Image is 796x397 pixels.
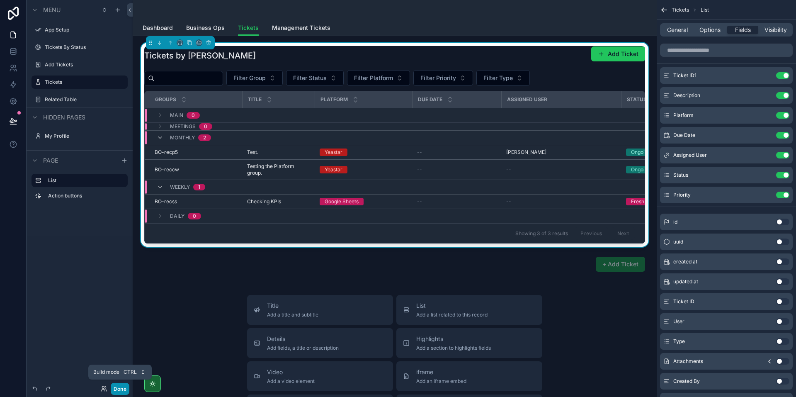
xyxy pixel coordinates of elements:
span: User [673,318,684,325]
span: BO-recp5 [155,149,178,156]
span: General [667,26,688,34]
span: -- [506,166,511,173]
span: Dashboard [143,24,173,32]
button: Select Button [226,70,283,86]
div: 1 [198,184,200,190]
a: Checking KPIs [247,198,310,205]
span: created at [673,258,697,265]
div: Yeastar [325,166,342,173]
button: iframeAdd an iframe embed [396,361,542,391]
span: Tickets [672,7,689,13]
div: Google Sheets [325,198,359,205]
span: Testing the Platform group. [247,163,310,176]
span: Status [627,96,647,103]
span: Business Ops [186,24,225,32]
span: Meetings [170,123,196,130]
span: Priority [673,192,691,198]
div: Fresh [631,198,644,205]
div: scrollable content [27,170,133,211]
span: -- [506,198,511,205]
a: -- [417,149,496,156]
label: Tickets [45,79,123,85]
span: iframe [416,368,466,376]
button: DetailsAdd fields, a title or description [247,328,393,358]
span: Filter Group [233,74,266,82]
span: Attachments [673,358,703,365]
span: -- [417,149,422,156]
a: -- [417,198,496,205]
a: Fresh [626,198,678,205]
span: Ticket ID1 [673,72,696,79]
span: Options [699,26,721,34]
span: Daily [170,213,184,219]
a: BO-reccw [155,166,237,173]
a: Tickets [238,20,259,36]
span: -- [417,166,422,173]
span: Filter Platform [354,74,393,82]
span: uuid [673,239,683,245]
span: Weekly [170,184,190,190]
div: Yeastar [325,149,342,156]
span: E [139,369,146,375]
label: Action buttons [48,192,124,199]
div: Ongoing [631,149,650,156]
span: Highlights [416,335,491,343]
span: Page [43,156,58,165]
span: Add a section to highlights fields [416,345,491,351]
span: Showing 3 of 3 results [515,230,568,237]
button: ListAdd a list related to this record [396,295,542,325]
span: Type [673,338,685,345]
a: Test. [247,149,310,156]
span: Test. [247,149,258,156]
span: Description [673,92,700,99]
label: App Setup [45,27,126,33]
button: Select Button [476,70,530,86]
a: Yeastar [320,166,407,173]
a: -- [506,166,616,173]
a: -- [506,198,616,205]
label: Tickets By Status [45,44,126,51]
a: Ongoing [626,166,678,173]
span: BO-recss [155,198,177,205]
span: Title [267,302,318,310]
label: List [48,177,121,184]
span: Ctrl [123,368,138,376]
span: Filter Status [293,74,327,82]
a: Ongoing [626,149,678,156]
span: id [673,219,677,225]
span: Title [248,96,262,103]
span: Details [267,335,339,343]
span: Ticket ID [673,298,694,305]
a: Business Ops [186,20,225,37]
button: Select Button [413,70,473,86]
span: Status [673,172,688,178]
span: Main [170,112,183,119]
span: Management Tickets [272,24,330,32]
div: 2 [203,134,206,141]
span: updated at [673,278,698,285]
span: Tickets [238,24,259,32]
label: Add Tickets [45,61,126,68]
label: My Profile [45,133,126,139]
a: [PERSON_NAME] [506,149,616,156]
label: Related Table [45,96,126,103]
span: Created By [673,378,700,385]
button: VideoAdd a video element [247,361,393,391]
span: Build mode [93,369,119,375]
button: Select Button [286,70,344,86]
span: Visibility [764,26,787,34]
span: Filter Priority [420,74,456,82]
span: Hidden pages [43,113,85,122]
button: HighlightsAdd a section to highlights fields [396,328,542,358]
span: Fields [735,26,751,34]
span: Checking KPIs [247,198,281,205]
button: Done [111,383,129,395]
a: BO-recp5 [155,149,237,156]
div: 0 [204,123,207,130]
span: Platform [673,112,694,119]
span: BO-reccw [155,166,179,173]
